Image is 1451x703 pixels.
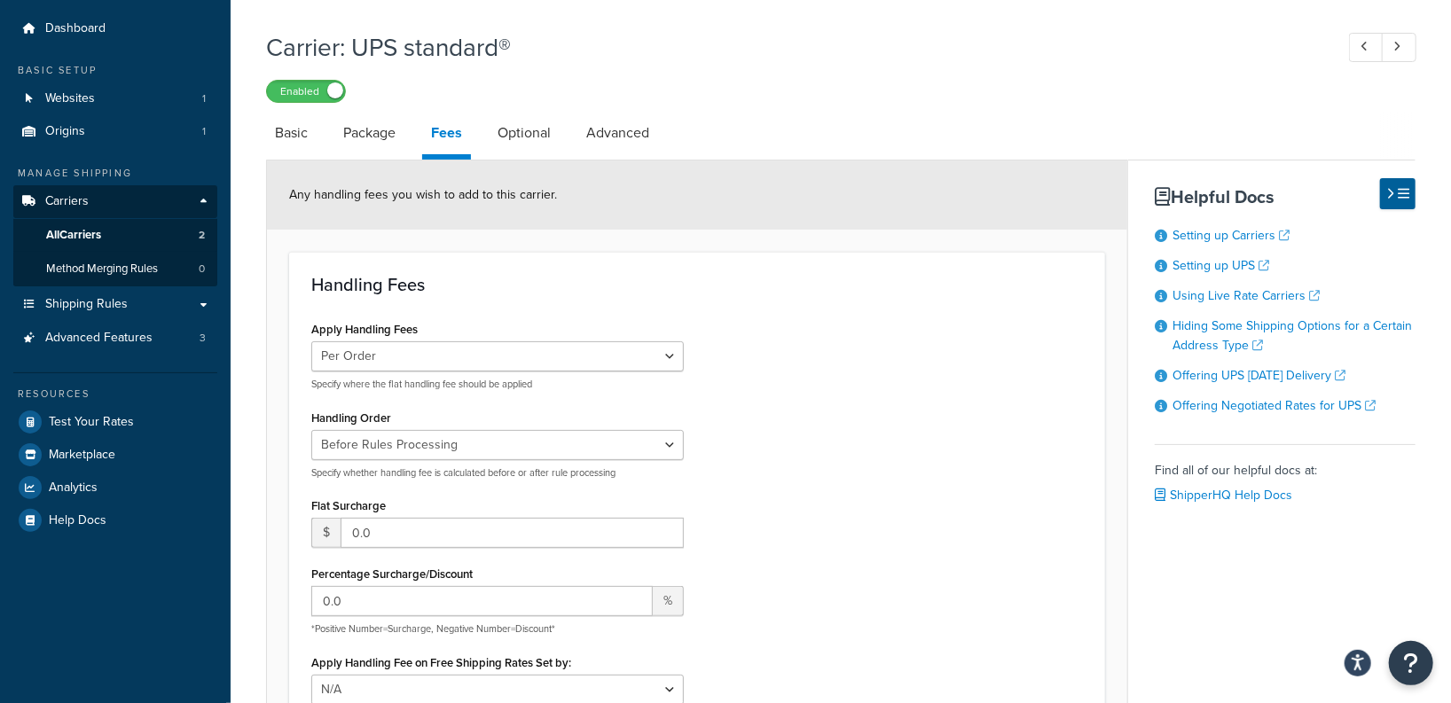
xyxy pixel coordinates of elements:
[13,472,217,504] a: Analytics
[45,331,153,346] span: Advanced Features
[311,411,391,425] label: Handling Order
[266,112,317,154] a: Basic
[13,63,217,78] div: Basic Setup
[267,81,345,102] label: Enabled
[1173,396,1376,415] a: Offering Negotiated Rates for UPS
[311,622,684,636] p: *Positive Number=Surcharge, Negative Number=Discount*
[311,275,1083,294] h3: Handling Fees
[46,262,158,277] span: Method Merging Rules
[1389,641,1433,685] button: Open Resource Center
[311,656,571,669] label: Apply Handling Fee on Free Shipping Rates Set by:
[45,194,89,209] span: Carriers
[577,112,658,154] a: Advanced
[13,82,217,115] a: Websites1
[13,504,217,536] a: Help Docs
[1155,444,1416,508] div: Find all of our helpful docs at:
[46,228,101,243] span: All Carriers
[1155,187,1416,207] h3: Helpful Docs
[202,124,206,139] span: 1
[13,387,217,402] div: Resources
[13,253,217,285] li: Method Merging Rules
[1155,486,1292,504] a: ShipperHQ Help Docs
[45,91,95,106] span: Websites
[1173,316,1412,355] a: Hiding Some Shipping Options for a Certain Address Type
[49,513,106,528] span: Help Docs
[49,415,134,430] span: Test Your Rates
[13,115,217,148] a: Origins1
[13,185,217,218] a: Carriers
[266,30,1316,65] h1: Carrier: UPS standard®
[199,228,205,243] span: 2
[1173,256,1269,275] a: Setting up UPS
[13,219,217,252] a: AllCarriers2
[202,91,206,106] span: 1
[422,112,471,160] a: Fees
[1173,366,1345,385] a: Offering UPS [DATE] Delivery
[13,439,217,471] a: Marketplace
[13,82,217,115] li: Websites
[289,185,557,204] span: Any handling fees you wish to add to this carrier.
[199,262,205,277] span: 0
[1382,33,1416,62] a: Next Record
[49,480,98,496] span: Analytics
[311,323,418,336] label: Apply Handling Fees
[13,322,217,355] li: Advanced Features
[13,253,217,285] a: Method Merging Rules0
[334,112,404,154] a: Package
[311,499,386,512] label: Flat Surcharge
[1349,33,1384,62] a: Previous Record
[311,518,341,548] span: $
[13,288,217,321] a: Shipping Rules
[653,586,684,616] span: %
[1380,178,1416,209] button: Hide Help Docs
[45,124,85,139] span: Origins
[489,112,560,154] a: Optional
[1173,286,1320,305] a: Using Live Rate Carriers
[13,166,217,181] div: Manage Shipping
[13,322,217,355] a: Advanced Features3
[13,115,217,148] li: Origins
[311,466,684,480] p: Specify whether handling fee is calculated before or after rule processing
[45,297,128,312] span: Shipping Rules
[311,378,684,391] p: Specify where the flat handling fee should be applied
[13,406,217,438] a: Test Your Rates
[311,567,473,581] label: Percentage Surcharge/Discount
[45,21,106,36] span: Dashboard
[13,12,217,45] a: Dashboard
[49,448,115,463] span: Marketplace
[200,331,206,346] span: 3
[13,185,217,286] li: Carriers
[1173,226,1290,245] a: Setting up Carriers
